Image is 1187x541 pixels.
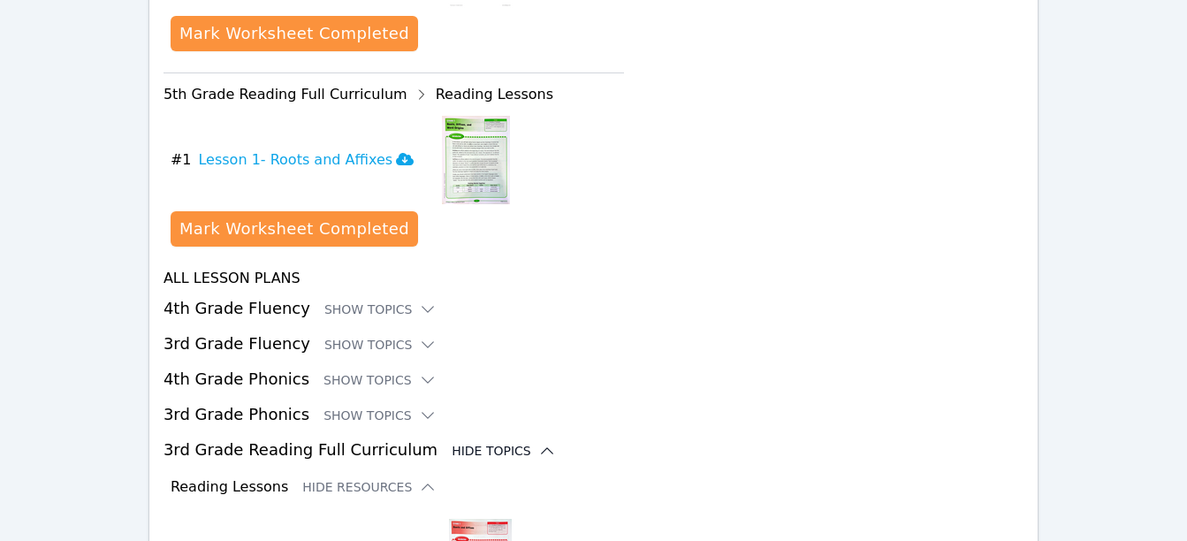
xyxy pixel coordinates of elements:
[198,149,414,171] h3: Lesson 1- Roots and Affixes
[171,149,192,171] span: # 1
[179,21,409,46] div: Mark Worksheet Completed
[164,331,1023,356] h3: 3rd Grade Fluency
[171,211,418,247] button: Mark Worksheet Completed
[323,407,437,424] button: Show Topics
[324,301,438,318] button: Show Topics
[452,442,556,460] button: Hide Topics
[164,438,1023,462] h3: 3rd Grade Reading Full Curriculum
[171,116,428,204] button: #1Lesson 1- Roots and Affixes
[164,268,1023,289] h4: All Lesson Plans
[442,116,510,204] img: Lesson 1- Roots and Affixes
[324,336,438,354] button: Show Topics
[171,476,288,498] h3: Reading Lessons
[164,367,1023,392] h3: 4th Grade Phonics
[179,217,409,241] div: Mark Worksheet Completed
[164,296,1023,321] h3: 4th Grade Fluency
[164,402,1023,427] h3: 3rd Grade Phonics
[323,371,437,389] button: Show Topics
[164,80,624,109] div: 5th Grade Reading Full Curriculum Reading Lessons
[302,478,437,496] button: Hide Resources
[171,16,418,51] button: Mark Worksheet Completed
